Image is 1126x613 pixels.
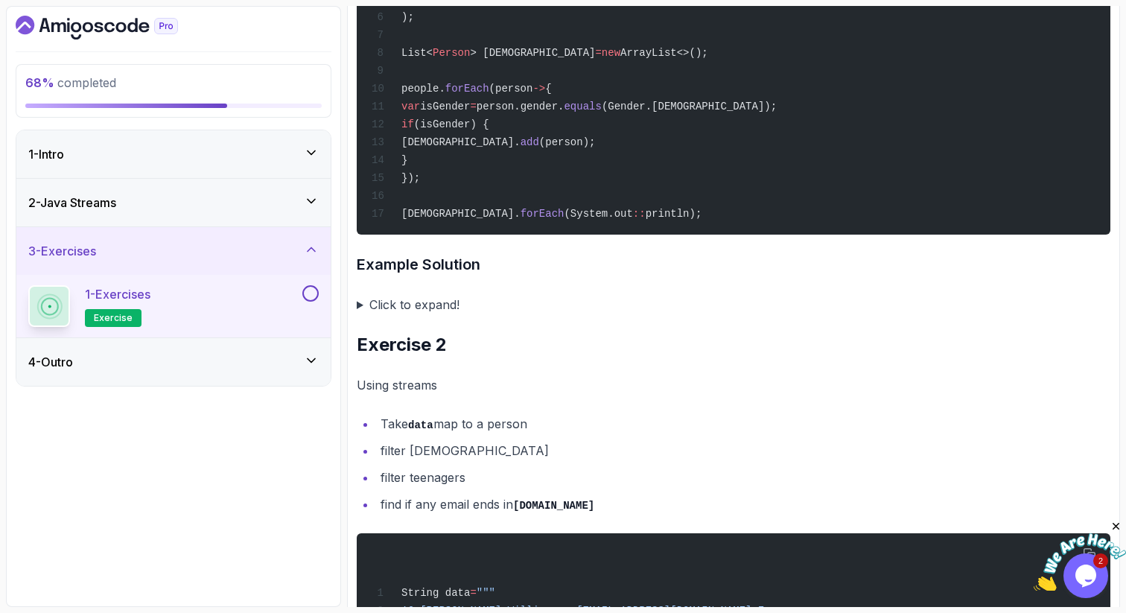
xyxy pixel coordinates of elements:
[376,440,1110,461] li: filter [DEMOGRAPHIC_DATA]
[470,587,476,599] span: =
[401,587,470,599] span: String data
[357,375,1110,396] p: Using streams
[633,208,646,220] span: ::
[376,467,1110,488] li: filter teenagers
[28,145,64,163] h3: 1 - Intro
[28,242,96,260] h3: 3 - Exercises
[25,75,116,90] span: completed
[414,118,489,130] span: (isGender) {
[401,136,521,148] span: [DEMOGRAPHIC_DATA].
[470,47,595,59] span: > [DEMOGRAPHIC_DATA]
[401,47,433,59] span: List<
[595,47,601,59] span: =
[489,83,533,95] span: (person
[433,47,470,59] span: Person
[539,136,596,148] span: (person);
[408,419,433,431] code: data
[401,101,420,112] span: var
[521,208,564,220] span: forEach
[94,312,133,324] span: exercise
[357,252,1110,276] h3: Example Solution
[646,208,702,220] span: println);
[401,83,445,95] span: people.
[376,413,1110,435] li: Take map to a person
[521,136,539,148] span: add
[16,130,331,178] button: 1-Intro
[357,294,1110,315] summary: Click to expand!
[25,75,54,90] span: 68 %
[420,101,470,112] span: isGender
[602,47,620,59] span: new
[532,83,545,95] span: ->
[28,285,319,327] button: 1-Exercisesexercise
[376,494,1110,515] li: find if any email ends in
[401,154,407,166] span: }
[477,101,564,112] span: person.gender.
[16,16,212,39] a: Dashboard
[401,118,414,130] span: if
[401,11,414,23] span: );
[401,172,420,184] span: });
[85,285,150,303] p: 1 - Exercises
[602,101,777,112] span: (Gender.[DEMOGRAPHIC_DATA]);
[16,338,331,386] button: 4-Outro
[1034,520,1126,591] iframe: chat widget
[564,101,601,112] span: equals
[28,194,116,212] h3: 2 - Java Streams
[16,179,331,226] button: 2-Java Streams
[564,208,632,220] span: (System.out
[16,227,331,275] button: 3-Exercises
[470,101,476,112] span: =
[28,353,73,371] h3: 4 - Outro
[545,83,551,95] span: {
[445,83,489,95] span: forEach
[513,500,594,512] code: [DOMAIN_NAME]
[357,333,1110,357] h2: Exercise 2
[477,587,495,599] span: """
[620,47,708,59] span: ArrayList<>();
[401,208,521,220] span: [DEMOGRAPHIC_DATA].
